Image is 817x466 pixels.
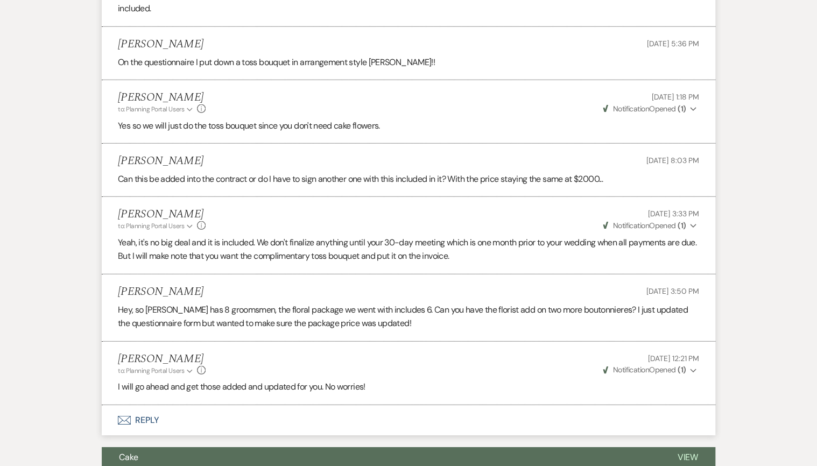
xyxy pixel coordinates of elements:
button: NotificationOpened (1) [601,220,699,231]
button: NotificationOpened (1) [601,364,699,376]
span: Opened [603,221,686,230]
span: [DATE] 12:21 PM [648,354,699,363]
span: Notification [612,221,649,230]
span: [DATE] 8:03 PM [646,156,699,165]
span: to: Planning Portal Users [118,366,184,375]
strong: ( 1 ) [678,104,686,114]
p: Yeah, it's no big deal and it is included. We don't finalize anything until your 30-day meeting w... [118,236,699,263]
p: Yes so we will just do the toss bouquet since you don't need cake flowers. [118,119,699,133]
strong: ( 1 ) [678,221,686,230]
h5: [PERSON_NAME] [118,154,203,168]
h5: [PERSON_NAME] [118,352,206,366]
span: Notification [612,365,649,375]
span: Opened [603,104,686,114]
button: Reply [102,405,715,435]
span: Cake [119,451,138,463]
p: Hey, so [PERSON_NAME] has 8 groomsmen, the floral package we went with includes 6. Can you have t... [118,303,699,330]
span: to: Planning Portal Users [118,105,184,114]
span: Notification [612,104,649,114]
p: On the questionnaire I put down a toss bouquet in arrangement style [PERSON_NAME]!! [118,55,699,69]
span: [DATE] 3:50 PM [646,286,699,296]
span: [DATE] 1:18 PM [652,92,699,102]
p: Can this be added into the contract or do I have to sign another one with this included in it? Wi... [118,172,699,186]
span: View [677,451,698,463]
button: to: Planning Portal Users [118,366,194,376]
span: to: Planning Portal Users [118,222,184,230]
strong: ( 1 ) [678,365,686,375]
h5: [PERSON_NAME] [118,91,206,104]
p: I will go ahead and get those added and updated for you. No worries! [118,380,699,394]
span: [DATE] 5:36 PM [647,39,699,48]
span: [DATE] 3:33 PM [648,209,699,218]
button: to: Planning Portal Users [118,104,194,114]
span: Opened [603,365,686,375]
h5: [PERSON_NAME] [118,285,203,299]
button: NotificationOpened (1) [601,103,699,115]
h5: [PERSON_NAME] [118,208,206,221]
button: to: Planning Portal Users [118,221,194,231]
h5: [PERSON_NAME] [118,38,203,51]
